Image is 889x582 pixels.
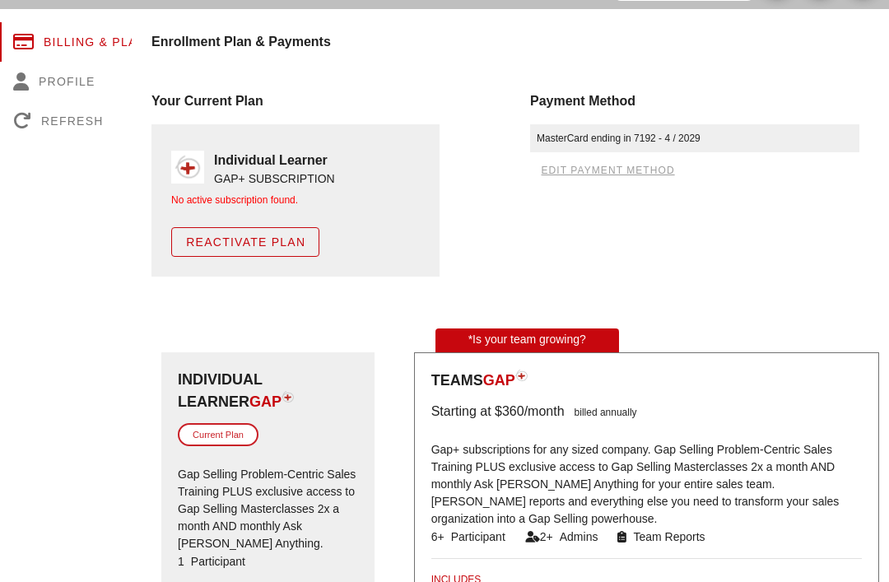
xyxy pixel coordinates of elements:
[171,227,319,257] button: Reactivate Plan
[530,124,859,152] div: MasterCard ending in 7192 - 4 / 2029
[444,530,505,543] span: Participant
[214,170,335,188] div: GAP+ SUBSCRIPTION
[178,423,258,447] div: Current Plan
[530,159,685,182] button: edit payment method
[431,370,862,392] div: Teams
[171,193,420,207] div: No active subscription found.
[178,456,358,530] p: Gap Selling Problem-Centric Sales Training PLUS exclusive access to Gap Selling Masterclasses 2x ...
[553,530,598,543] span: Admins
[540,530,553,543] span: 2+
[431,530,444,543] span: 6+
[282,391,294,403] img: plan-icon
[151,91,510,111] div: Your Current Plan
[214,153,328,167] strong: Individual Learner
[249,393,282,410] span: GAP
[515,370,528,381] img: plan-icon
[431,431,862,505] p: Gap+ subscriptions for any sized company. Gap Selling Problem-Centric Sales Training PLUS exclusi...
[185,235,305,249] span: Reactivate Plan
[178,369,358,413] div: Individual Learner
[178,555,184,568] span: 1
[151,32,889,52] h4: Enrollment Plan & Payments
[435,328,619,352] div: *Is your team growing?
[431,402,524,421] div: Starting at $360
[184,555,245,568] span: Participant
[530,91,889,111] div: Payment Method
[483,372,515,389] span: GAP
[540,165,674,176] span: edit payment method
[626,530,705,543] span: Team Reports
[524,402,565,421] div: /month
[171,151,204,184] img: gap_plus_logo_solo.png
[565,402,637,421] div: billed annually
